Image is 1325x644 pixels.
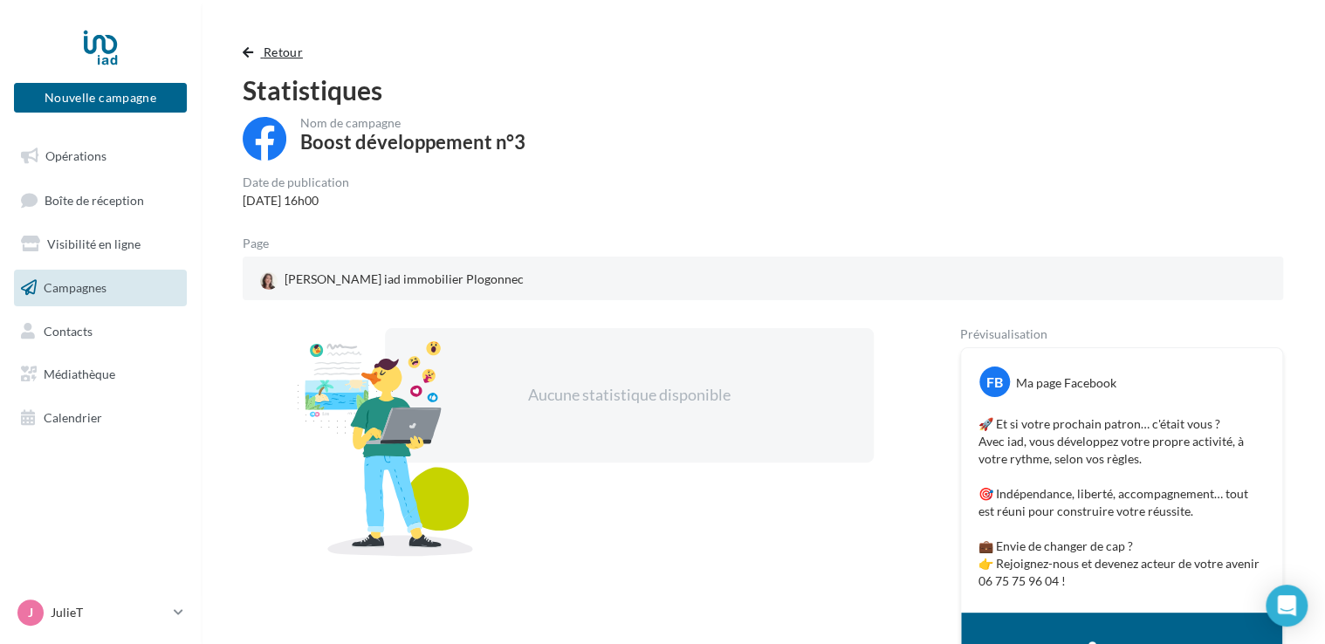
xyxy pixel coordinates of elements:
[243,192,349,209] div: [DATE] 16h00
[1266,585,1308,627] div: Open Intercom Messenger
[28,604,33,621] span: J
[44,280,106,295] span: Campagnes
[257,267,594,293] a: [PERSON_NAME] iad immobilier Plogonnec
[14,596,187,629] a: J JulieT
[10,270,190,306] a: Campagnes
[10,182,190,219] a: Boîte de réception
[44,367,115,381] span: Médiathèque
[10,400,190,436] a: Calendrier
[243,42,310,63] button: Retour
[243,176,349,188] div: Date de publication
[257,267,527,293] div: [PERSON_NAME] iad immobilier Plogonnec
[243,77,1283,103] div: Statistiques
[243,237,283,250] div: Page
[47,236,141,251] span: Visibilité en ligne
[300,117,525,129] div: Nom de campagne
[10,313,190,350] a: Contacts
[960,328,1283,340] div: Prévisualisation
[978,415,1265,590] p: 🚀 Et si votre prochain patron… c'était vous ? Avec iad, vous développez votre propre activité, à ...
[441,384,818,407] div: Aucune statistique disponible
[45,192,144,207] span: Boîte de réception
[14,83,187,113] button: Nouvelle campagne
[10,138,190,175] a: Opérations
[45,148,106,163] span: Opérations
[264,45,303,59] span: Retour
[44,323,93,338] span: Contacts
[1016,374,1116,392] div: Ma page Facebook
[300,133,525,152] div: Boost développement n°3
[10,226,190,263] a: Visibilité en ligne
[979,367,1010,397] div: FB
[44,410,102,425] span: Calendrier
[10,356,190,393] a: Médiathèque
[51,604,167,621] p: JulieT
